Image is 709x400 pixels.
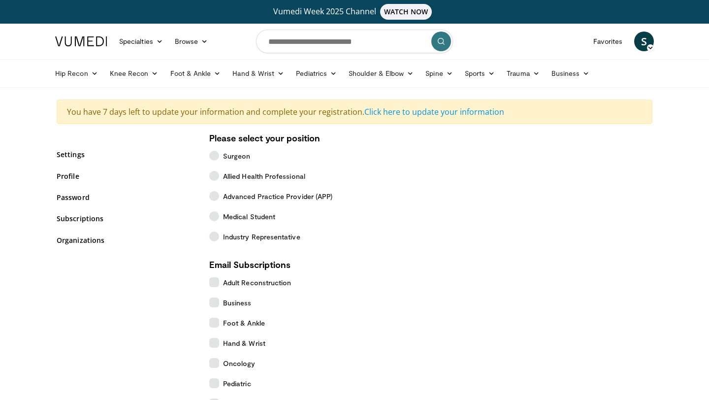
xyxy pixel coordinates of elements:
[290,64,343,83] a: Pediatrics
[223,318,265,328] span: Foot & Ankle
[223,151,251,161] span: Surgeon
[57,171,194,181] a: Profile
[226,64,290,83] a: Hand & Wrist
[223,191,332,201] span: Advanced Practice Provider (APP)
[57,4,652,20] a: Vumedi Week 2025 ChannelWATCH NOW
[380,4,432,20] span: WATCH NOW
[364,106,504,117] a: Click here to update your information
[223,211,275,222] span: Medical Student
[256,30,453,53] input: Search topics, interventions
[223,277,291,288] span: Adult Reconstruction
[57,100,652,124] div: You have 7 days left to update your information and complete your registration.
[501,64,546,83] a: Trauma
[164,64,227,83] a: Foot & Ankle
[104,64,164,83] a: Knee Recon
[343,64,419,83] a: Shoulder & Elbow
[55,36,107,46] img: VuMedi Logo
[419,64,458,83] a: Spine
[113,32,169,51] a: Specialties
[587,32,628,51] a: Favorites
[49,64,104,83] a: Hip Recon
[57,149,194,160] a: Settings
[223,171,305,181] span: Allied Health Professional
[459,64,501,83] a: Sports
[57,192,194,202] a: Password
[223,338,265,348] span: Hand & Wrist
[223,232,300,242] span: Industry Representative
[223,298,252,308] span: Business
[223,378,251,389] span: Pediatric
[169,32,214,51] a: Browse
[223,358,256,368] span: Oncology
[546,64,596,83] a: Business
[634,32,654,51] a: S
[57,213,194,224] a: Subscriptions
[57,235,194,245] a: Organizations
[209,259,290,270] strong: Email Subscriptions
[209,133,320,143] strong: Please select your position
